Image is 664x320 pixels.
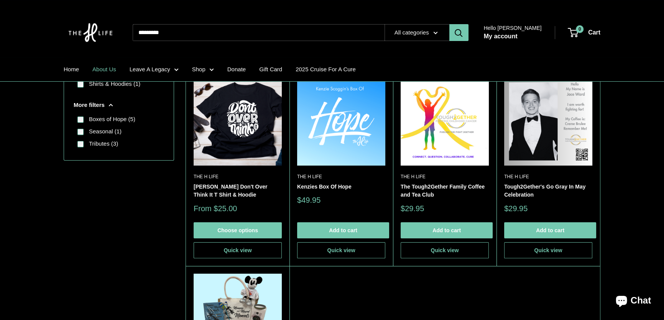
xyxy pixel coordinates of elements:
[64,8,117,57] img: The H Life
[449,24,468,41] button: Search
[504,173,592,181] a: The H Life
[504,77,592,166] img: Tough2Gether's Go Gray In May Celebration
[194,173,282,181] a: The H Life
[64,64,79,75] a: Home
[297,77,385,166] img: Kenzies Box Of Hope
[401,77,489,166] img: The Tough2Gether Family Coffee and Tea Club
[194,183,282,199] a: [PERSON_NAME] Don't Over Think It T Shirt & Hoodie
[569,27,600,38] a: 0 Cart
[296,64,356,75] a: 2025 Cruise For A Cure
[588,29,600,36] span: Cart
[609,289,658,314] inbox-online-store-chat: Shopify online store chat
[504,242,592,258] button: Quick view
[194,242,282,258] button: Quick view
[297,183,385,191] a: Kenzies Box Of Hope
[484,31,518,42] a: My account
[297,173,385,181] a: The H Life
[401,205,424,212] span: $29.95
[297,196,320,204] span: $49.95
[84,115,135,124] label: Boxes of Hope (5)
[504,183,592,199] a: Tough2Gether's Go Gray In May Celebration
[401,173,489,181] a: The H Life
[92,64,116,75] a: About Us
[259,64,282,75] a: Gift Card
[297,222,389,238] button: Add to cart
[504,77,592,166] a: Tough2Gether's Go Gray In May CelebrationTough2Gether's Go Gray In May Celebration
[401,222,493,238] button: Add to cart
[575,25,583,33] span: 0
[401,183,489,199] a: The Tough2Gether Family Coffee and Tea Club
[74,100,164,110] button: More filters
[192,64,214,75] a: Shop
[504,222,596,238] button: Add to cart
[194,205,237,212] span: From $25.00
[194,222,282,238] a: Choose options
[84,127,122,136] label: Seasonal (1)
[227,64,246,75] a: Donate
[84,80,140,89] label: Shirts & Hoodies (1)
[297,242,385,258] button: Quick view
[130,64,179,75] a: Leave A Legacy
[194,77,282,166] img: Mia Carmin Don't Over Think It T Shirt & Hoodie
[401,242,489,258] button: Quick view
[84,139,118,148] label: Tributes (3)
[484,23,542,33] span: Hello [PERSON_NAME]
[504,205,528,212] span: $29.95
[133,24,385,41] input: Search...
